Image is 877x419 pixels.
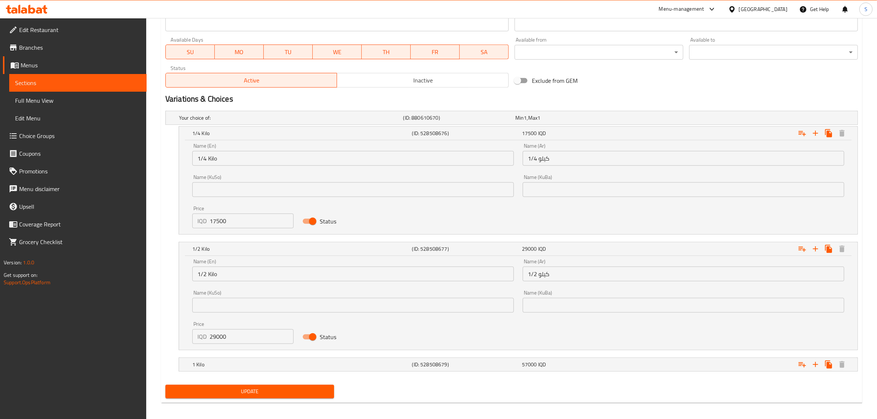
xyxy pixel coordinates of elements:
[179,127,857,140] div: Expand
[796,358,809,371] button: Add choice group
[19,25,141,34] span: Edit Restaurant
[809,358,822,371] button: Add new choice
[809,127,822,140] button: Add new choice
[179,358,857,371] div: Expand
[538,128,546,138] span: IQD
[3,56,147,74] a: Menus
[522,360,537,369] span: 57000
[267,47,310,57] span: TU
[179,114,400,122] h5: Your choice of:
[15,114,141,123] span: Edit Menu
[197,332,207,341] p: IQD
[835,127,849,140] button: Delete 1/4 Kilo
[515,45,683,60] div: ​
[463,47,506,57] span: SA
[15,96,141,105] span: Full Menu View
[165,45,215,59] button: SU
[313,45,362,59] button: WE
[412,361,519,368] h5: (ID: 528508679)
[523,182,844,197] input: Enter name KuBa
[528,113,537,123] span: Max
[9,109,147,127] a: Edit Menu
[210,329,294,344] input: Please enter price
[19,237,141,246] span: Grocery Checklist
[192,245,409,253] h5: 1/2 Kilo
[19,131,141,140] span: Choice Groups
[3,127,147,145] a: Choice Groups
[192,130,409,137] h5: 1/4 Kilo
[3,180,147,198] a: Menu disclaimer
[9,74,147,92] a: Sections
[739,5,787,13] div: [GEOGRAPHIC_DATA]
[4,278,50,287] a: Support.OpsPlatform
[3,215,147,233] a: Coverage Report
[3,145,147,162] a: Coupons
[412,130,519,137] h5: (ID: 528508676)
[3,162,147,180] a: Promotions
[192,267,514,281] input: Enter name En
[809,242,822,256] button: Add new choice
[524,113,527,123] span: 1
[822,242,835,256] button: Clone new choice
[822,358,835,371] button: Clone new choice
[515,114,624,122] div: ,
[169,75,334,86] span: Active
[835,358,849,371] button: Delete 1 Kilo
[4,270,38,280] span: Get support on:
[316,47,359,57] span: WE
[166,111,857,124] div: Expand
[822,127,835,140] button: Clone new choice
[864,5,867,13] span: S
[523,151,844,166] input: Enter name Ar
[796,127,809,140] button: Add choice group
[3,39,147,56] a: Branches
[411,45,460,59] button: FR
[796,242,809,256] button: Add choice group
[192,298,514,313] input: Enter name KuSo
[362,45,411,59] button: TH
[9,92,147,109] a: Full Menu View
[23,258,34,267] span: 1.0.0
[365,47,408,57] span: TH
[659,5,704,14] div: Menu-management
[165,385,334,398] button: Update
[264,45,313,59] button: TU
[192,361,409,368] h5: 1 Kilo
[689,45,858,60] div: ​
[3,198,147,215] a: Upsell
[412,245,519,253] h5: (ID: 528508677)
[179,242,857,256] div: Expand
[165,73,337,88] button: Active
[171,387,328,396] span: Update
[19,43,141,52] span: Branches
[3,233,147,251] a: Grocery Checklist
[19,220,141,229] span: Coverage Report
[538,360,546,369] span: IQD
[523,267,844,281] input: Enter name Ar
[523,298,844,313] input: Enter name KuBa
[515,113,524,123] span: Min
[192,182,514,197] input: Enter name KuSo
[460,45,509,59] button: SA
[21,61,141,70] span: Menus
[165,94,858,105] h2: Variations & Choices
[19,167,141,176] span: Promotions
[169,47,212,57] span: SU
[522,128,537,138] span: 17500
[218,47,261,57] span: MO
[337,73,509,88] button: Inactive
[210,214,294,228] input: Please enter price
[197,216,207,225] p: IQD
[320,217,336,226] span: Status
[522,244,537,254] span: 29000
[532,76,578,85] span: Exclude from GEM
[3,21,147,39] a: Edit Restaurant
[403,114,512,122] h5: (ID: 880610670)
[192,151,514,166] input: Enter name En
[15,78,141,87] span: Sections
[19,184,141,193] span: Menu disclaimer
[4,258,22,267] span: Version:
[19,202,141,211] span: Upsell
[340,75,506,86] span: Inactive
[215,45,264,59] button: MO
